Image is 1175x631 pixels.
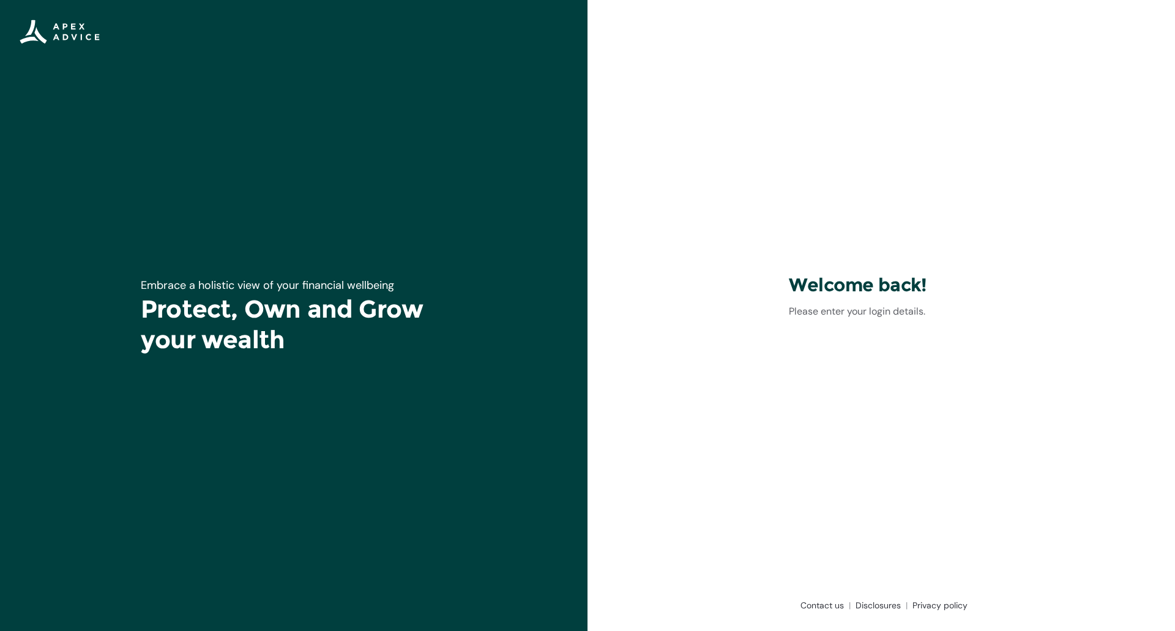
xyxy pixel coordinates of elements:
a: Privacy policy [908,599,968,611]
img: Apex Advice Group [20,20,100,44]
h1: Protect, Own and Grow your wealth [141,294,447,355]
h3: Welcome back! [789,274,974,297]
a: Disclosures [851,599,908,611]
a: Contact us [796,599,851,611]
span: Embrace a holistic view of your financial wellbeing [141,278,394,293]
p: Please enter your login details. [789,304,974,319]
